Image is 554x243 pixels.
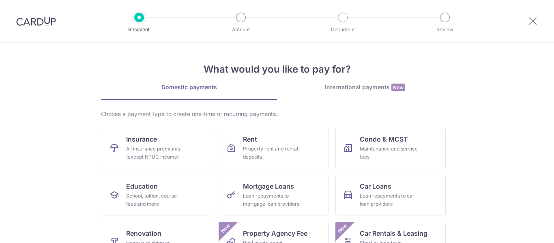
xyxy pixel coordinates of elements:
[219,175,329,215] a: Mortgage LoansLoan repayments to mortgage loan providers
[126,145,185,161] div: All insurance premiums (except NTUC Income)
[336,222,349,235] span: New
[360,134,408,144] span: Condo & MCST
[16,16,56,26] img: CardUp
[211,26,271,34] p: Amount
[360,145,418,161] div: Maintenance and service fees
[360,181,391,191] span: Car Loans
[219,222,232,235] span: New
[126,192,185,208] div: School, tuition, course fees and more
[243,134,257,144] span: Rent
[243,181,294,191] span: Mortgage Loans
[313,26,373,34] p: Document
[391,84,405,91] span: New
[360,228,427,238] span: Car Rentals & Leasing
[126,134,157,144] span: Insurance
[102,175,212,215] a: EducationSchool, tuition, course fees and more
[360,192,418,208] div: Loan repayments to car loan providers
[102,128,212,168] a: InsuranceAll insurance premiums (except NTUC Income)
[109,26,169,34] p: Recipient
[101,62,453,77] h4: What would you like to pay for?
[101,110,453,118] div: Choose a payment type to create one-time or recurring payments.
[277,83,453,92] div: International payments
[243,192,301,208] div: Loan repayments to mortgage loan providers
[126,228,161,238] span: Renovation
[335,175,446,215] a: Car LoansLoan repayments to car loan providers
[243,145,301,161] div: Property rent and rental deposits
[126,181,158,191] span: Education
[219,128,329,168] a: RentProperty rent and rental deposits
[415,26,475,34] p: Review
[243,228,307,238] span: Property Agency Fee
[335,128,446,168] a: Condo & MCSTMaintenance and service fees
[101,83,277,91] div: Domestic payments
